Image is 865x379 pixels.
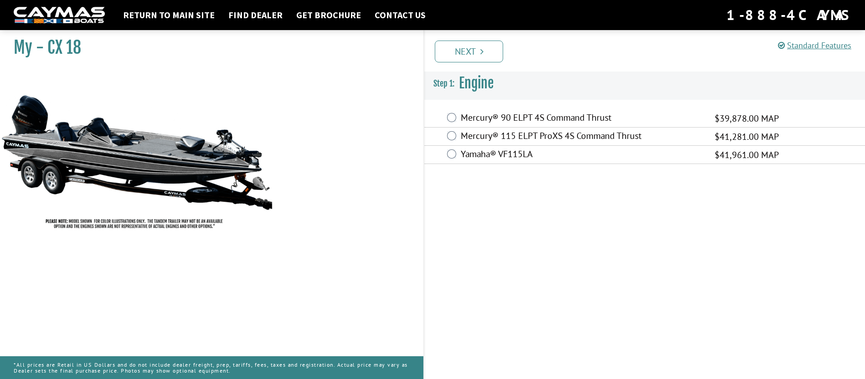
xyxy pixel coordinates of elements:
a: Get Brochure [292,9,366,21]
div: 1-888-4CAYMAS [726,5,851,25]
a: Find Dealer [224,9,287,21]
label: Mercury® 90 ELPT 4S Command Thrust [461,112,703,125]
img: white-logo-c9c8dbefe5ff5ceceb0f0178aa75bf4bb51f6bca0971e226c86eb53dfe498488.png [14,7,105,24]
h3: Engine [424,67,865,100]
label: Mercury® 115 ELPT ProXS 4S Command Thrust [461,130,703,143]
a: Next [435,41,503,62]
span: $41,281.00 MAP [715,130,779,143]
h1: My - CX 18 [14,37,401,58]
ul: Pagination [432,39,865,62]
span: $41,961.00 MAP [715,148,779,162]
a: Standard Features [778,40,851,51]
label: Yamaha® VF115LA [461,149,703,162]
a: Contact Us [370,9,430,21]
a: Return to main site [118,9,219,21]
p: *All prices are Retail in US Dollars and do not include dealer freight, prep, tariffs, fees, taxe... [14,357,410,378]
span: $39,878.00 MAP [715,112,779,125]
